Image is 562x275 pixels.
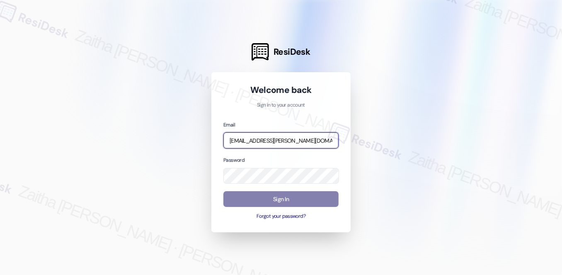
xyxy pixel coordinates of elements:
img: ResiDesk Logo [252,43,269,61]
input: name@example.com [223,132,339,148]
span: ResiDesk [274,46,310,58]
h1: Welcome back [223,84,339,96]
button: Forgot your password? [223,213,339,220]
label: Password [223,157,245,163]
label: Email [223,122,235,128]
button: Sign In [223,191,339,207]
p: Sign in to your account [223,102,339,109]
